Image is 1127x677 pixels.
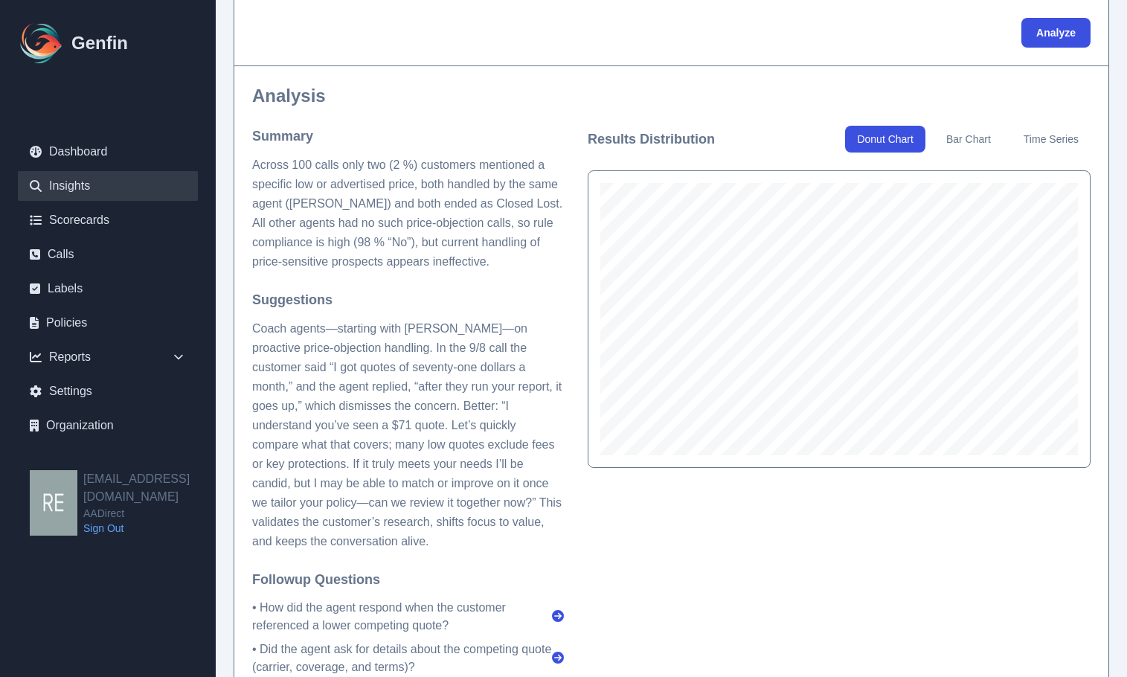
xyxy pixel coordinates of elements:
[18,240,198,269] a: Calls
[252,289,564,310] h4: Suggestions
[18,137,198,167] a: Dashboard
[845,126,925,153] button: Donut Chart
[252,319,564,551] p: Coach agents—starting with [PERSON_NAME]—on proactive price-objection handling. In the 9/8 call t...
[1021,18,1091,48] button: Analyze
[18,274,198,304] a: Labels
[18,342,198,372] div: Reports
[252,126,564,147] h4: Summary
[18,205,198,235] a: Scorecards
[252,599,552,635] span: • How did the agent respond when the customer referenced a lower competing quote?
[588,129,715,150] h3: Results Distribution
[18,411,198,440] a: Organization
[252,641,552,676] span: • Did the agent ask for details about the competing quote (carrier, coverage, and terms)?
[934,126,1003,153] button: Bar Chart
[18,19,65,67] img: Logo
[252,84,1091,108] h2: Analysis
[1012,126,1091,153] button: Time Series
[83,506,216,521] span: AADirect
[252,569,564,590] h4: Followup Questions
[83,521,216,536] a: Sign Out
[30,470,77,536] img: resqueda@aadirect.com
[18,308,198,338] a: Policies
[252,155,564,272] p: Across 100 calls only two (2 %) customers mentioned a specific low or advertised price, both hand...
[71,31,128,55] h1: Genfin
[83,470,216,506] h2: [EMAIL_ADDRESS][DOMAIN_NAME]
[18,171,198,201] a: Insights
[18,376,198,406] a: Settings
